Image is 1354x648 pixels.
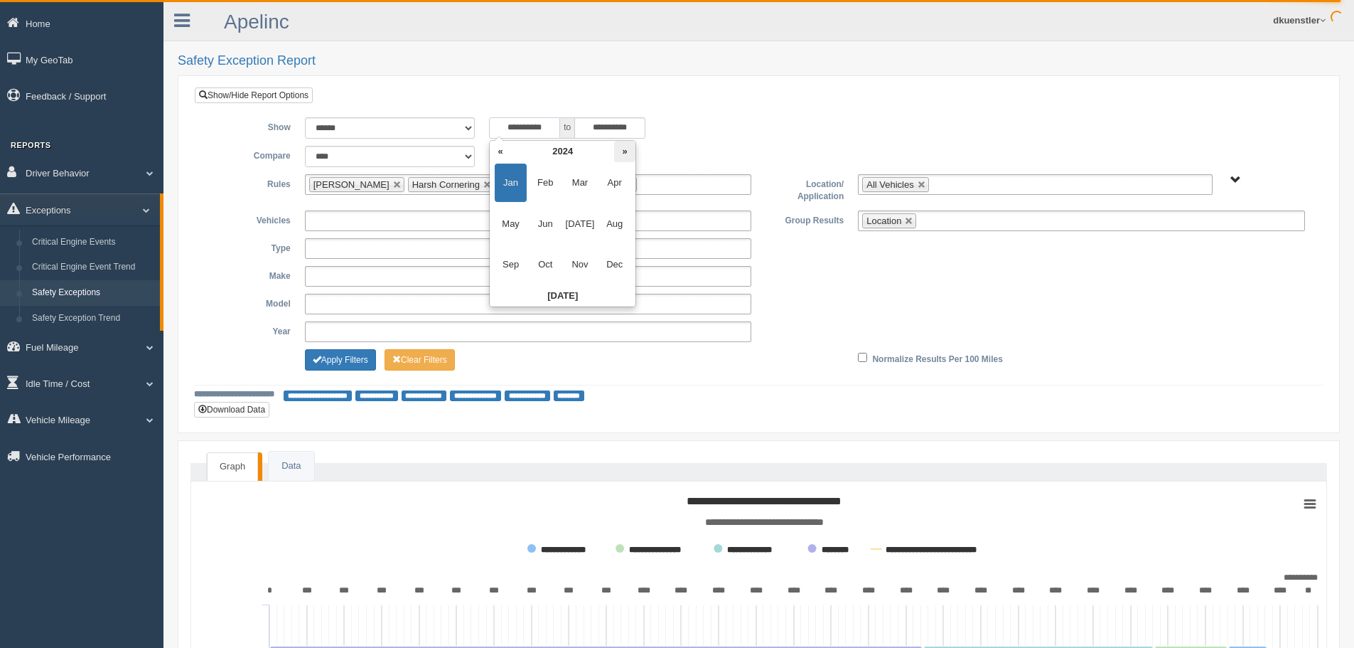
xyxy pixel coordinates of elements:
[530,245,562,284] span: Oct
[26,306,160,331] a: Safety Exception Trend
[495,205,527,243] span: May
[412,179,480,190] span: Harsh Cornering
[511,141,614,162] th: 2024
[313,179,389,190] span: [PERSON_NAME]
[866,179,913,190] span: All Vehicles
[490,141,511,162] th: «
[205,294,298,311] label: Model
[195,87,313,103] a: Show/Hide Report Options
[598,205,630,243] span: Aug
[495,164,527,202] span: Jan
[205,238,298,255] label: Type
[26,255,160,280] a: Critical Engine Event Trend
[758,211,851,228] label: Group Results
[178,54,1340,68] h2: Safety Exception Report
[26,280,160,306] a: Safety Exceptions
[26,230,160,255] a: Critical Engine Events
[305,349,376,371] button: Change Filter Options
[872,349,1002,366] label: Normalize Results Per 100 Miles
[490,285,635,307] th: [DATE]
[866,216,901,226] span: Location
[269,452,313,481] a: Data
[205,174,298,191] label: Rules
[560,117,574,139] span: to
[205,266,298,283] label: Make
[385,349,455,371] button: Change Filter Options
[598,164,630,202] span: Apr
[205,322,298,339] label: Year
[205,146,298,163] label: Compare
[194,402,269,418] button: Download Data
[564,245,596,284] span: Nov
[224,11,289,33] a: Apelinc
[614,141,635,162] th: »
[598,245,630,284] span: Dec
[530,205,562,243] span: Jun
[205,211,298,228] label: Vehicles
[495,245,527,284] span: Sep
[205,117,298,134] label: Show
[564,205,596,243] span: [DATE]
[564,164,596,202] span: Mar
[758,174,851,203] label: Location/ Application
[207,452,258,481] a: Graph
[530,164,562,202] span: Feb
